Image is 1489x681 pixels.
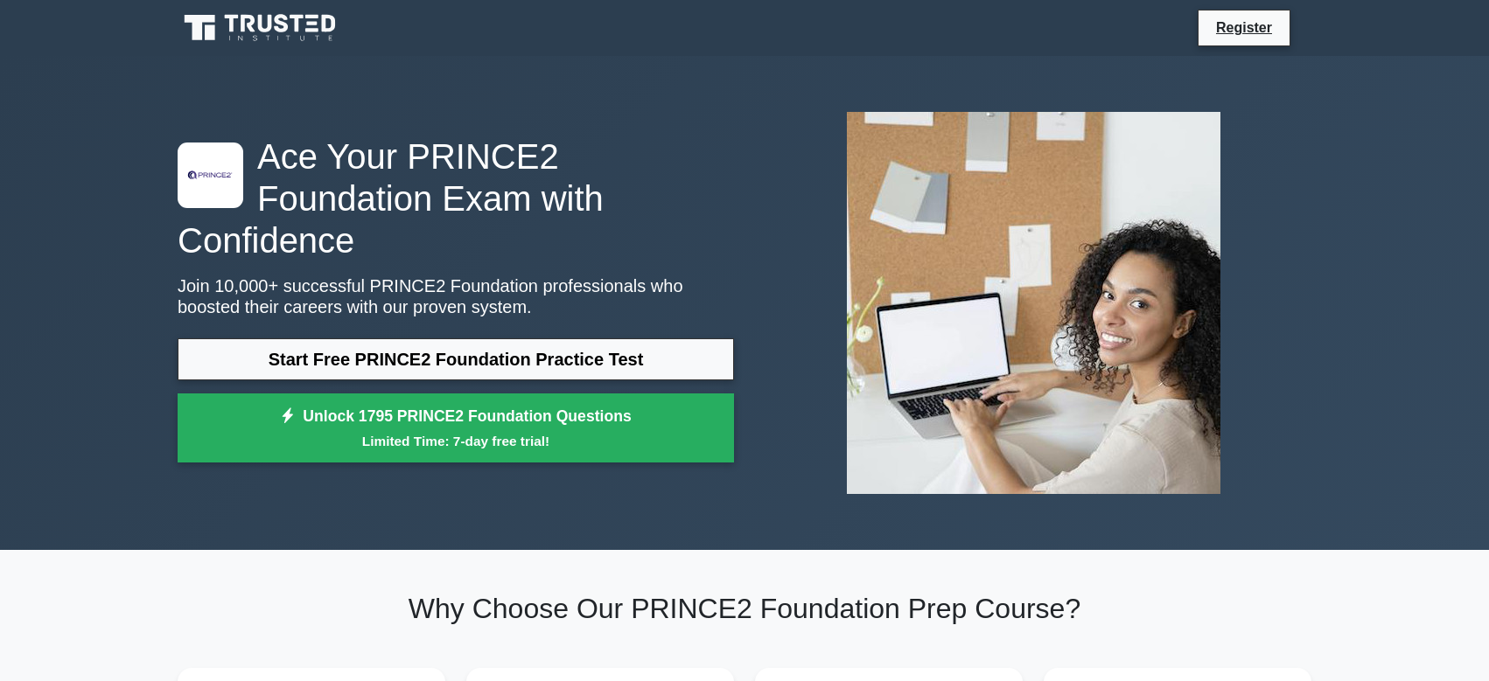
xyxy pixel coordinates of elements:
[178,393,734,463] a: Unlock 1795 PRINCE2 Foundation QuestionsLimited Time: 7-day free trial!
[178,275,734,317] p: Join 10,000+ successful PRINCE2 Foundation professionals who boosted their careers with our prove...
[178,592,1311,625] h2: Why Choose Our PRINCE2 Foundation Prep Course?
[199,431,712,451] small: Limited Time: 7-day free trial!
[178,338,734,380] a: Start Free PRINCE2 Foundation Practice Test
[1206,17,1283,38] a: Register
[178,136,734,261] h1: Ace Your PRINCE2 Foundation Exam with Confidence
